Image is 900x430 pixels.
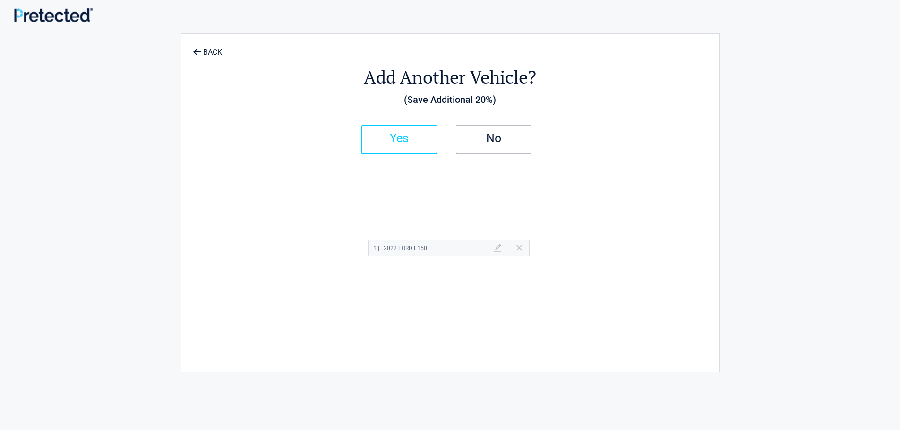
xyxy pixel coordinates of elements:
[373,243,427,254] h2: 2022 Ford F150
[233,92,667,108] h3: (Save Additional 20%)
[191,40,224,56] a: BACK
[516,245,522,251] a: Delete
[14,8,93,22] img: Main Logo
[466,135,522,142] h2: No
[373,245,379,252] span: 1 |
[371,135,427,142] h2: Yes
[233,65,667,89] h2: Add Another Vehicle?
